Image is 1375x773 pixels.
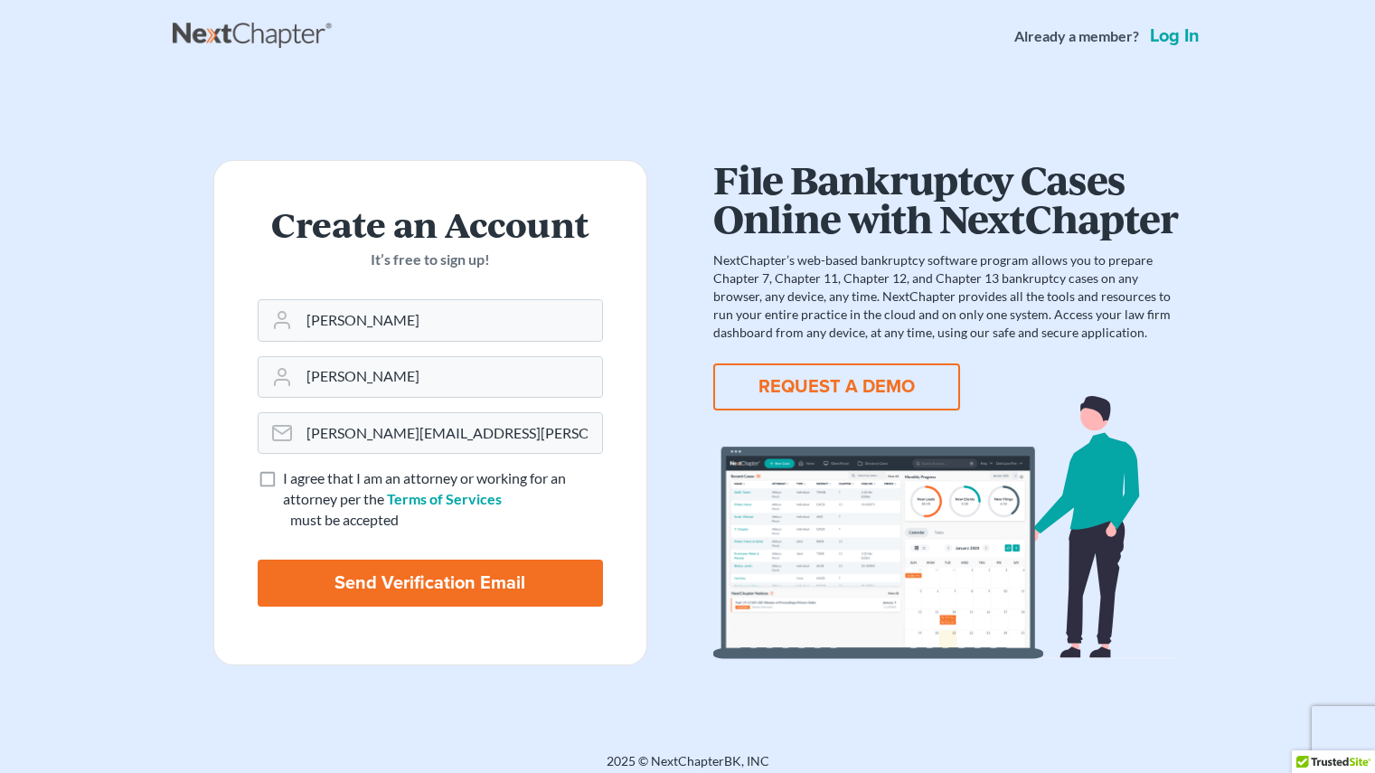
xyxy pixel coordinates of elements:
span: I agree that I am an attorney or working for an attorney per the [283,469,566,507]
img: dashboard-867a026336fddd4d87f0941869007d5e2a59e2bc3a7d80a2916e9f42c0117099.svg [713,396,1178,659]
p: It’s free to sign up! [258,250,603,270]
input: Email Address [299,413,602,453]
input: Send Verification Email [258,560,603,607]
a: Terms of Services [387,490,502,507]
span: must be accepted [290,511,399,528]
input: Last Name [299,357,602,397]
a: Log in [1146,27,1203,45]
strong: Already a member? [1014,26,1139,47]
input: First Name [299,300,602,340]
p: NextChapter’s web-based bankruptcy software program allows you to prepare Chapter 7, Chapter 11, ... [713,251,1178,342]
h2: Create an Account [258,204,603,242]
h1: File Bankruptcy Cases Online with NextChapter [713,160,1178,237]
button: REQUEST A DEMO [713,363,960,410]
